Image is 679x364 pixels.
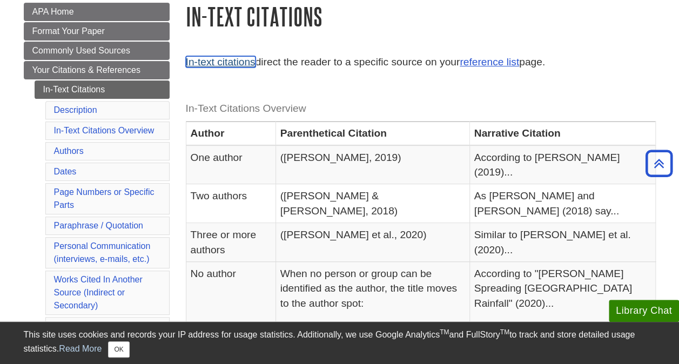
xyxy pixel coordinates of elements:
[54,146,84,156] a: Authors
[59,344,102,353] a: Read More
[469,262,655,360] td: According to "[PERSON_NAME] Spreading [GEOGRAPHIC_DATA] Rainfall" (2020)...
[186,122,275,145] th: Author
[186,262,275,360] td: No author
[469,145,655,184] td: According to [PERSON_NAME] (2019)...
[24,42,170,60] a: Commonly Used Sources
[24,22,170,41] a: Format Your Paper
[54,126,154,135] a: In-Text Citations Overview
[609,300,679,322] button: Library Chat
[54,167,77,176] a: Dates
[500,328,509,336] sup: TM
[275,262,469,360] td: When no person or group can be identified as the author, the title moves to the author spot: ("[P...
[186,3,656,30] h1: In-Text Citations
[108,341,129,358] button: Close
[642,156,676,171] a: Back to Top
[275,184,469,223] td: ([PERSON_NAME] & [PERSON_NAME], 2018)
[469,184,655,223] td: As [PERSON_NAME] and [PERSON_NAME] (2018) say...
[186,184,275,223] td: Two authors
[54,241,151,264] a: Personal Communication(interviews, e-mails, etc.)
[275,122,469,145] th: Parenthetical Citation
[460,56,519,68] a: reference list
[186,56,256,68] a: In-text citations
[186,223,275,262] td: Three or more authors
[469,223,655,262] td: Similar to [PERSON_NAME] et al. (2020)...
[186,55,656,70] p: direct the reader to a specific source on your page.
[275,223,469,262] td: ([PERSON_NAME] et al., 2020)
[24,3,170,21] a: APA Home
[32,46,130,55] span: Commonly Used Sources
[440,328,449,336] sup: TM
[24,328,656,358] div: This site uses cookies and records your IP address for usage statistics. Additionally, we use Goo...
[54,221,143,230] a: Paraphrase / Quotation
[54,187,154,210] a: Page Numbers or Specific Parts
[32,65,140,75] span: Your Citations & References
[54,275,143,310] a: Works Cited In Another Source (Indirect or Secondary)
[275,145,469,184] td: ([PERSON_NAME], 2019)
[24,61,170,79] a: Your Citations & References
[469,122,655,145] th: Narrative Citation
[32,26,105,36] span: Format Your Paper
[186,145,275,184] td: One author
[186,97,656,121] caption: In-Text Citations Overview
[35,80,170,99] a: In-Text Citations
[32,7,74,16] span: APA Home
[54,105,97,114] a: Description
